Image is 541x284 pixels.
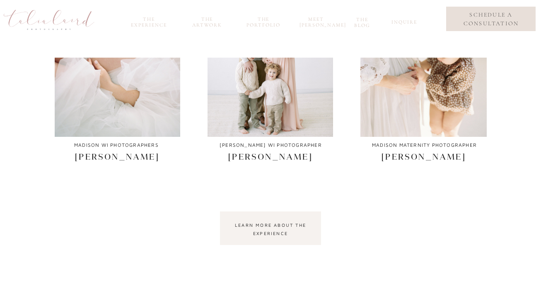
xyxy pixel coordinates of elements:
[217,152,324,162] a: [PERSON_NAME]
[187,16,227,26] a: the Artwork
[58,141,175,150] a: madison wi photographers
[368,141,481,150] a: madison maternity photographer
[211,141,331,150] a: [PERSON_NAME] wi photographer
[370,152,478,162] a: [PERSON_NAME]
[453,10,529,28] a: schedule a consultation
[127,16,171,26] a: the experience
[349,17,375,26] a: the blog
[63,152,171,162] a: [PERSON_NAME]
[244,16,283,26] a: the portfolio
[299,16,333,26] a: meet [PERSON_NAME]
[227,221,314,236] a: learn more about the experience
[391,19,415,29] a: inquire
